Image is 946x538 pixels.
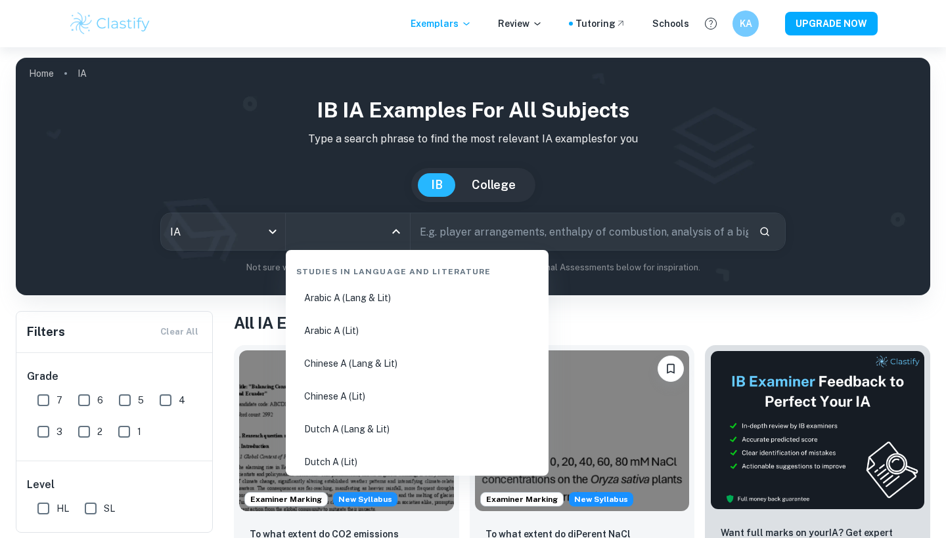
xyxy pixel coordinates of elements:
button: Search [754,220,776,243]
div: Starting from the May 2026 session, the ESS IA requirements have changed. We created this exempla... [569,492,633,507]
span: 5 [138,393,144,407]
button: College [459,173,529,197]
span: 3 [56,424,62,439]
img: ESS IA example thumbnail: To what extent do CO2 emissions contribu [239,350,454,511]
h6: Grade [27,369,203,384]
div: IA [161,213,285,250]
h6: KA [738,16,754,31]
li: Chinese A (Lang & Lit) [291,348,543,379]
a: Home [29,64,54,83]
span: Examiner Marking [245,493,327,505]
img: profile cover [16,58,930,295]
span: 7 [56,393,62,407]
span: Examiner Marking [481,493,563,505]
p: Not sure what to search for? You can always look through our example Internal Assessments below f... [26,261,920,274]
span: New Syllabus [569,492,633,507]
a: Schools [652,16,689,31]
p: IA [78,66,87,81]
img: ESS IA example thumbnail: To what extent do diPerent NaCl concentr [475,350,690,511]
span: 1 [137,424,141,439]
button: Help and Feedback [700,12,722,35]
li: Chinese A (Lit) [291,381,543,411]
li: Arabic A (Lang & Lit) [291,283,543,313]
div: Studies in Language and Literature [291,255,543,283]
span: SL [104,501,115,516]
h6: Filters [27,323,65,341]
p: Review [498,16,543,31]
span: HL [56,501,69,516]
h6: Level [27,477,203,493]
li: Dutch A (Lang & Lit) [291,414,543,444]
button: UPGRADE NOW [785,12,878,35]
img: Thumbnail [710,350,925,510]
a: Tutoring [575,16,626,31]
h1: IB IA examples for all subjects [26,94,920,126]
input: E.g. player arrangements, enthalpy of combustion, analysis of a big city... [411,213,748,250]
h1: All IA Examples [234,311,930,335]
span: 4 [179,393,185,407]
li: Arabic A (Lit) [291,316,543,346]
button: KA [732,10,759,37]
button: IB [418,173,456,197]
button: Close [387,222,405,241]
span: 2 [97,424,102,439]
p: Type a search phrase to find the most relevant IA examples for you [26,131,920,147]
div: Starting from the May 2026 session, the ESS IA requirements have changed. We created this exempla... [333,492,397,507]
li: Dutch A (Lit) [291,447,543,477]
span: 6 [97,393,103,407]
span: New Syllabus [333,492,397,507]
button: Bookmark [658,356,684,382]
img: Clastify logo [68,10,152,37]
p: Exemplars [411,16,472,31]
